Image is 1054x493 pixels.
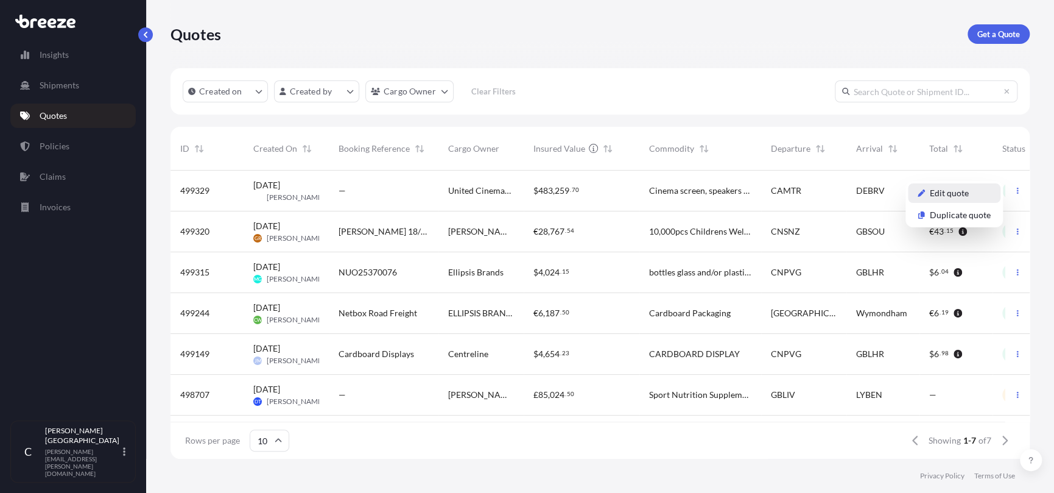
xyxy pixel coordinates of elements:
a: Duplicate quote [908,205,1000,225]
p: Get a Quote [977,28,1020,40]
p: Quotes [170,24,221,44]
p: Duplicate quote [930,209,991,221]
p: Edit quote [930,187,969,199]
a: Edit quote [908,183,1000,203]
div: Actions [905,181,1003,227]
